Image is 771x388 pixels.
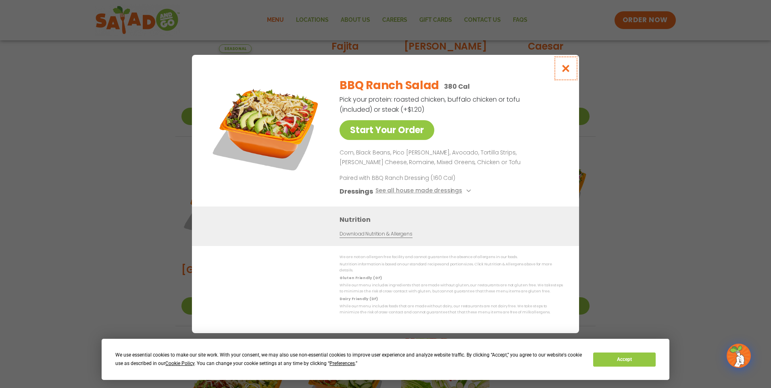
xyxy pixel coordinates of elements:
p: Corn, Black Beans, Pico [PERSON_NAME], Avocado, Tortilla Strips, [PERSON_NAME] Cheese, Romaine, M... [340,148,560,167]
h3: Nutrition [340,215,567,225]
strong: Gluten Friendly (GF) [340,275,381,280]
a: Start Your Order [340,120,434,140]
p: Pick your protein: roasted chicken, buffalo chicken or tofu (included) or steak (+$1.20) [340,94,521,115]
strong: Dairy Friendly (DF) [340,296,377,301]
p: 380 Cal [444,81,470,92]
h2: BBQ Ranch Salad [340,77,439,94]
img: Featured product photo for BBQ Ranch Salad [210,71,323,184]
img: wpChatIcon [727,344,750,367]
span: Preferences [329,361,355,366]
div: We use essential cookies to make our site work. With your consent, we may also use non-essential ... [115,351,583,368]
span: Cookie Policy [165,361,194,366]
p: We are not an allergen free facility and cannot guarantee the absence of allergens in our foods. [340,254,563,260]
button: Accept [593,353,655,367]
p: Paired with BBQ Ranch Dressing (160 Cal) [340,174,489,182]
button: Close modal [553,55,579,82]
h3: Dressings [340,186,373,196]
p: While our menu includes foods that are made without dairy, our restaurants are not dairy free. We... [340,303,563,316]
p: While our menu includes ingredients that are made without gluten, our restaurants are not gluten ... [340,282,563,295]
div: Cookie Consent Prompt [102,339,669,380]
a: Download Nutrition & Allergens [340,230,412,238]
p: Nutrition information is based on our standard recipes and portion sizes. Click Nutrition & Aller... [340,261,563,274]
button: See all house made dressings [375,186,473,196]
